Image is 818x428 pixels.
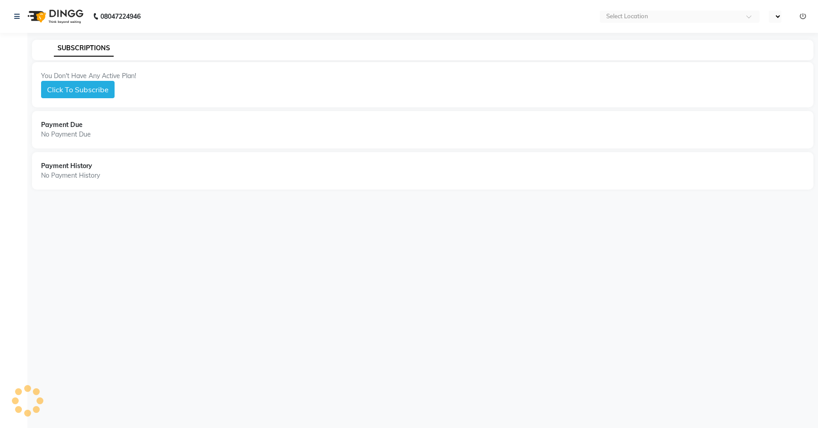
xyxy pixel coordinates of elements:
div: Select Location [606,12,648,21]
b: 08047224946 [100,4,141,29]
div: Payment History [41,161,804,171]
button: Click To Subscribe [41,81,115,98]
img: logo [23,4,86,29]
div: You Don't Have Any Active Plan! [41,71,804,81]
div: No Payment History [41,171,804,180]
div: No Payment Due [41,130,804,139]
div: Payment Due [41,120,804,130]
a: SUBSCRIPTIONS [54,40,114,57]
